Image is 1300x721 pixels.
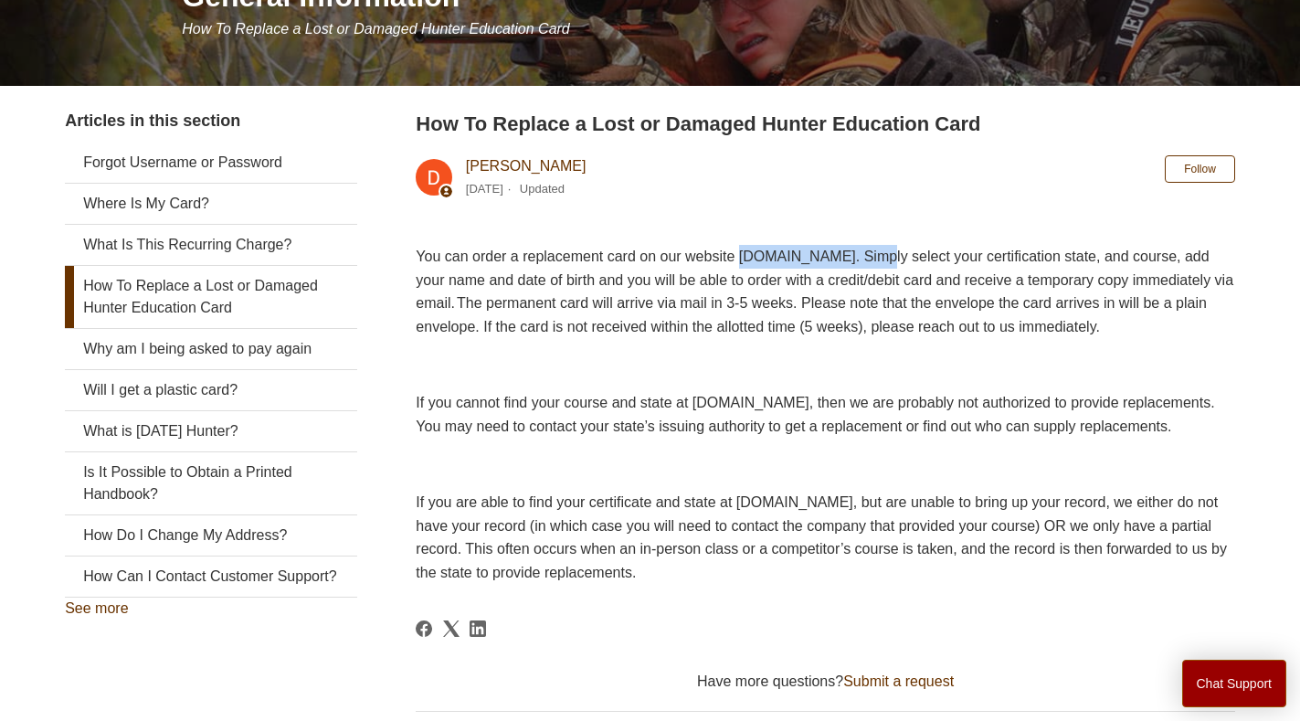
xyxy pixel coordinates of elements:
[65,225,357,265] a: What Is This Recurring Charge?
[65,329,357,369] a: Why am I being asked to pay again
[416,249,1233,334] span: You can order a replacement card on our website [DOMAIN_NAME]. Simply select your certification s...
[65,266,357,328] a: How To Replace a Lost or Damaged Hunter Education Card
[65,370,357,410] a: Will I get a plastic card?
[1182,660,1287,707] button: Chat Support
[843,673,954,689] a: Submit a request
[470,620,486,637] svg: Share this page on LinkedIn
[65,557,357,597] a: How Can I Contact Customer Support?
[182,21,570,37] span: How To Replace a Lost or Damaged Hunter Education Card
[1165,155,1235,183] button: Follow Article
[65,515,357,556] a: How Do I Change My Address?
[443,620,460,637] a: X Corp
[466,182,503,196] time: 03/04/2024, 10:49
[416,395,1214,434] span: If you cannot find your course and state at [DOMAIN_NAME], then we are probably not authorized to...
[416,494,1227,580] span: If you are able to find your certificate and state at [DOMAIN_NAME], but are unable to bring up y...
[65,600,128,616] a: See more
[416,620,432,637] svg: Share this page on Facebook
[65,111,240,130] span: Articles in this section
[65,452,357,514] a: Is It Possible to Obtain a Printed Handbook?
[520,182,565,196] li: Updated
[443,620,460,637] svg: Share this page on X Corp
[416,620,432,637] a: Facebook
[65,143,357,183] a: Forgot Username or Password
[470,620,486,637] a: LinkedIn
[65,411,357,451] a: What is [DATE] Hunter?
[416,109,1234,139] h2: How To Replace a Lost or Damaged Hunter Education Card
[416,671,1234,693] div: Have more questions?
[65,184,357,224] a: Where Is My Card?
[466,158,587,174] a: [PERSON_NAME]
